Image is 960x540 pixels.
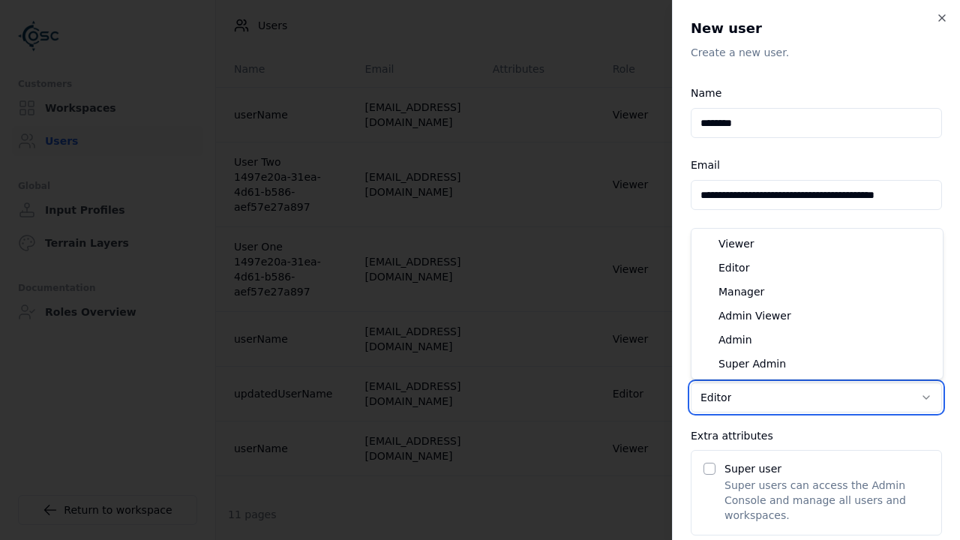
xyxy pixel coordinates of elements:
[718,284,764,299] span: Manager
[718,356,786,371] span: Super Admin
[718,332,752,347] span: Admin
[718,308,791,323] span: Admin Viewer
[718,260,749,275] span: Editor
[718,236,754,251] span: Viewer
